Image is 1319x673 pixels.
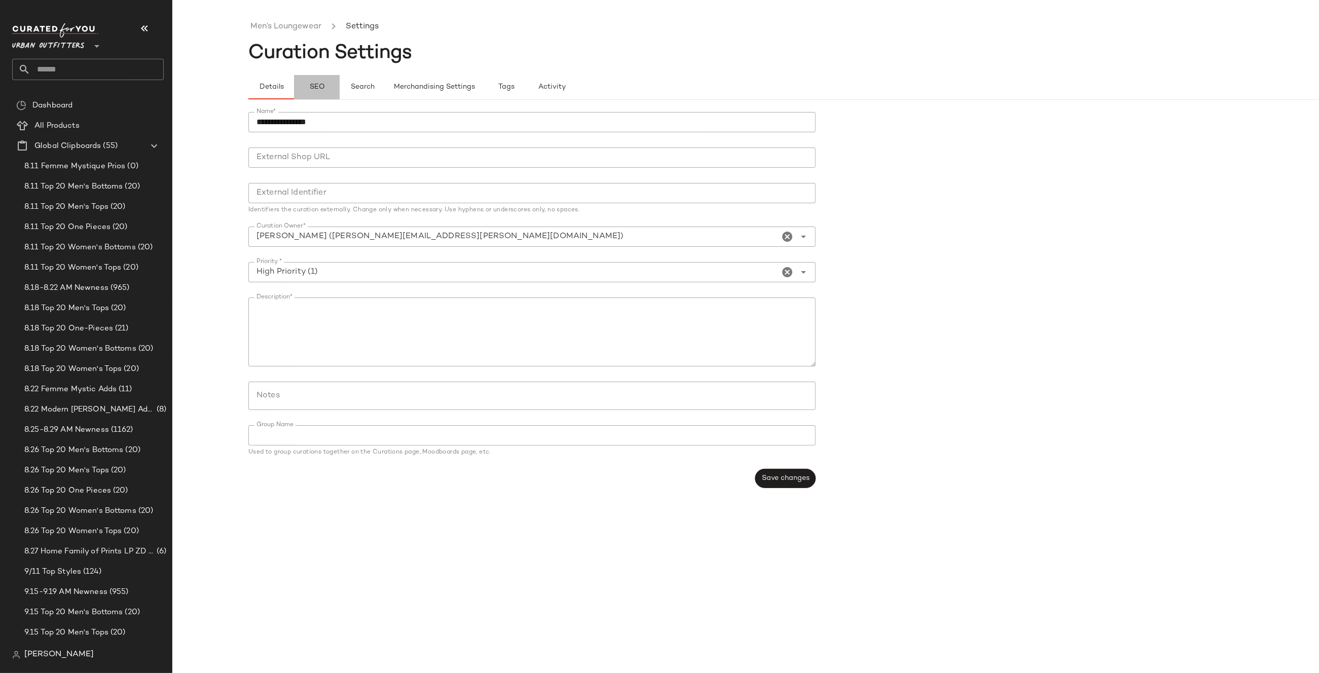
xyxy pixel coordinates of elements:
span: 9/11 Top Styles [24,566,81,578]
span: (20) [136,242,153,253]
span: (55) [101,140,118,152]
span: 8.11 Femme Mystique Prios [24,161,126,172]
span: 8.26 Top 20 Women's Bottoms [24,505,136,517]
span: 8.11 Top 20 Women's Bottoms [24,242,136,253]
span: 8.18 Top 20 Women's Tops [24,363,122,375]
img: svg%3e [16,100,26,110]
span: (20) [136,505,154,517]
span: All Products [34,120,80,132]
i: Open [797,231,810,243]
span: (0) [126,161,138,172]
div: Identifiers the curation externally. Change only when necessary. Use hyphens or underscores only,... [248,207,816,213]
span: 8.26 Top 20 Men's Tops [24,465,109,476]
span: (955) [107,586,129,598]
img: cfy_white_logo.C9jOOHJF.svg [12,23,98,38]
span: SEO [309,83,324,91]
span: (20) [109,465,126,476]
span: (20) [122,363,139,375]
span: (1162) [109,424,133,436]
a: Men’s Loungewear [250,20,321,33]
span: (8) [155,404,166,416]
span: 9.15 Top 20 Men's Bottoms [24,607,123,618]
span: 9.15 Top 20 Men's Tops [24,627,108,639]
span: Dashboard [32,100,72,111]
span: Global Clipboards [34,140,101,152]
span: 8.22 Femme Mystic Adds [24,384,117,395]
span: (20) [108,201,126,213]
span: 8.18 Top 20 Women's Bottoms [24,343,136,355]
span: (20) [123,607,140,618]
span: (20) [123,181,140,193]
span: 8.11 Top 20 Men's Bottoms [24,181,123,193]
span: (20) [108,627,126,639]
span: (20) [136,343,154,355]
span: Urban Outfitters [12,34,85,53]
span: (20) [124,444,141,456]
span: (20) [122,526,139,537]
span: (965) [108,282,130,294]
span: [PERSON_NAME] [24,649,94,661]
span: (124) [81,566,101,578]
span: 9.15-9.19 AM Newness [24,586,107,598]
span: Curation Settings [248,43,412,63]
span: (20) [111,485,128,497]
span: Tags [498,83,515,91]
span: Details [259,83,283,91]
span: (11) [117,384,132,395]
i: Clear Priority * [781,266,793,278]
span: 8.18-8.22 AM Newness [24,282,108,294]
span: 8.11 Top 20 One Pieces [24,221,111,233]
i: Clear Curation Owner* [781,231,793,243]
img: svg%3e [12,651,20,659]
span: Save changes [761,474,810,482]
span: (20) [111,221,128,233]
span: 8.26 Top 20 Women's Tops [24,526,122,537]
span: 8.18 Top 20 One-Pieces [24,323,113,334]
span: (20) [121,262,138,274]
span: Activity [538,83,566,91]
span: 8.27 Home Family of Prints LP ZD Adds [24,546,155,557]
span: (20) [109,303,126,314]
span: 8.11 Top 20 Women's Tops [24,262,121,274]
span: 8.26 Top 20 One Pieces [24,485,111,497]
span: 8.11 Top 20 Men's Tops [24,201,108,213]
li: Settings [344,20,381,33]
span: 8.26 Top 20 Men's Bottoms [24,444,124,456]
span: 8.25-8.29 AM Newness [24,424,109,436]
i: Open [797,266,810,278]
button: Save changes [755,469,816,488]
span: 8.22 Modern [PERSON_NAME] Adds [24,404,155,416]
span: (21) [113,323,129,334]
div: Used to group curations together on the Curations page, Moodboards page, etc. [248,450,816,456]
span: Search [350,83,375,91]
span: (6) [155,546,166,557]
span: Merchandising Settings [393,83,475,91]
span: 8.18 Top 20 Men's Tops [24,303,109,314]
